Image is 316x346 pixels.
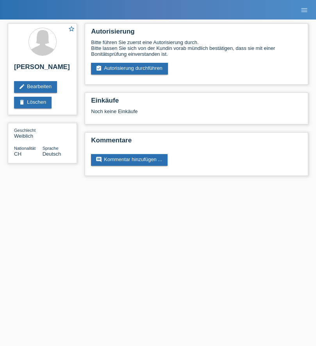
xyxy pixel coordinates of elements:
a: assignment_turned_inAutorisierung durchführen [91,63,168,75]
h2: Autorisierung [91,28,302,39]
span: Sprache [43,146,59,151]
a: commentKommentar hinzufügen ... [91,154,168,166]
i: assignment_turned_in [96,65,102,71]
span: Nationalität [14,146,36,151]
span: Schweiz [14,151,21,157]
span: Deutsch [43,151,61,157]
a: star_border [68,25,75,34]
i: comment [96,156,102,163]
i: star_border [68,25,75,32]
a: editBearbeiten [14,81,57,93]
span: Geschlecht [14,128,36,133]
h2: Einkäufe [91,97,302,108]
i: delete [19,99,25,105]
div: Weiblich [14,127,43,139]
i: edit [19,83,25,90]
h2: Kommentare [91,137,302,148]
div: Noch keine Einkäufe [91,108,302,120]
div: Bitte führen Sie zuerst eine Autorisierung durch. Bitte lassen Sie sich von der Kundin vorab münd... [91,39,302,57]
i: menu [300,6,308,14]
a: deleteLöschen [14,97,52,108]
a: menu [296,7,312,12]
h2: [PERSON_NAME] [14,63,71,75]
